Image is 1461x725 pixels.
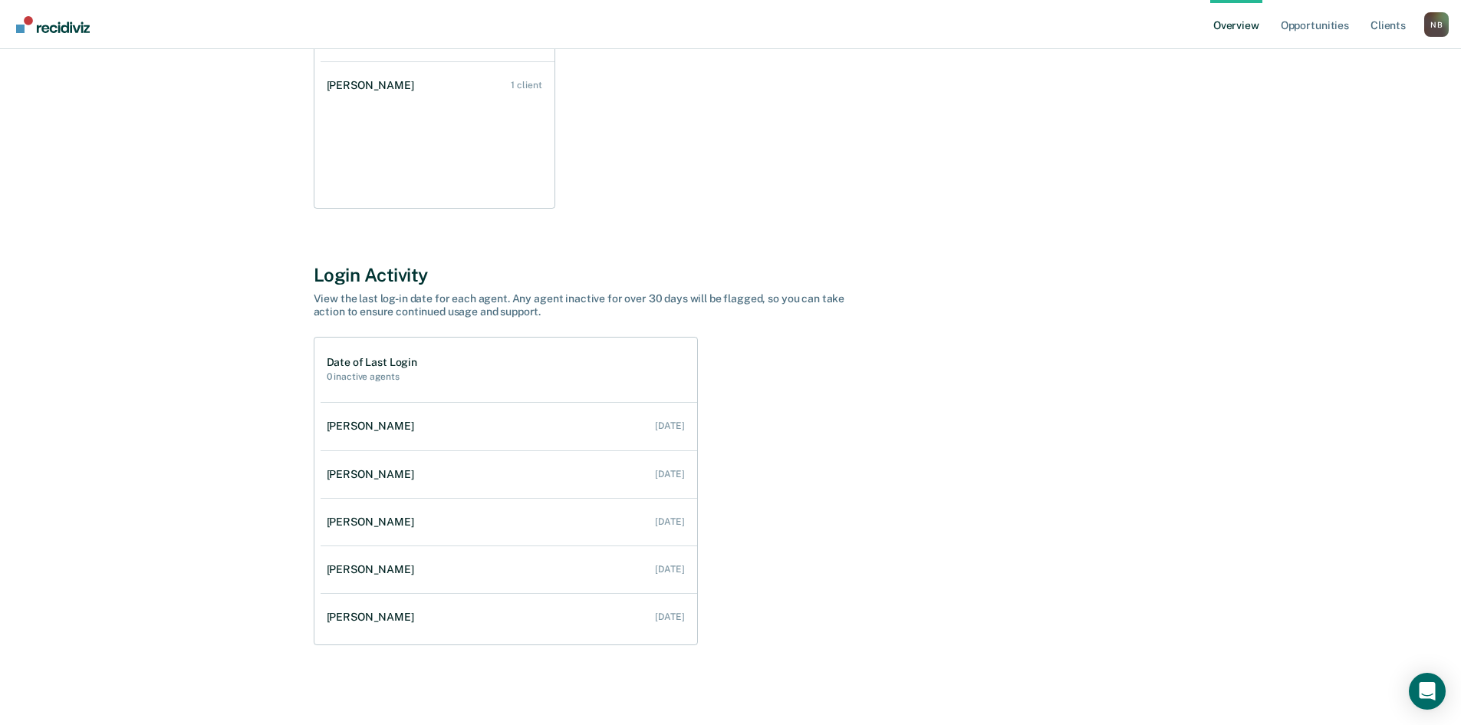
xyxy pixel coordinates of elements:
div: 1 client [511,80,541,91]
div: [PERSON_NAME] [327,468,420,481]
div: [DATE] [655,469,684,479]
a: [PERSON_NAME] [DATE] [321,595,697,639]
div: Login Activity [314,264,1148,286]
h1: Date of Last Login [327,356,417,369]
div: [PERSON_NAME] [327,420,420,433]
div: [DATE] [655,564,684,575]
img: Recidiviz [16,16,90,33]
div: [DATE] [655,420,684,431]
div: [PERSON_NAME] [327,516,420,529]
button: Profile dropdown button [1424,12,1449,37]
div: [DATE] [655,516,684,527]
div: Open Intercom Messenger [1409,673,1446,710]
a: [PERSON_NAME] [DATE] [321,548,697,592]
a: [PERSON_NAME] [DATE] [321,500,697,544]
div: [PERSON_NAME] [327,563,420,576]
a: [PERSON_NAME] 1 client [321,64,554,107]
div: View the last log-in date for each agent. Any agent inactive for over 30 days will be flagged, so... [314,292,851,318]
div: [PERSON_NAME] [327,79,420,92]
div: [PERSON_NAME] [327,611,420,624]
h2: 0 inactive agents [327,371,417,382]
a: [PERSON_NAME] [DATE] [321,404,697,448]
a: [PERSON_NAME] [DATE] [321,453,697,496]
div: [DATE] [655,611,684,622]
div: N B [1424,12,1449,37]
